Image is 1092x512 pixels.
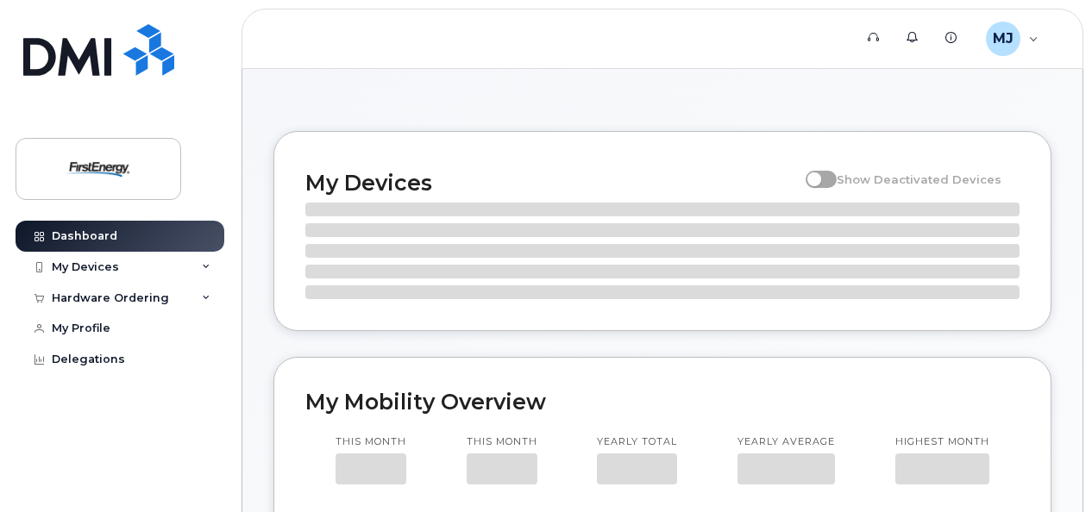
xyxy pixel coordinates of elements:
span: Show Deactivated Devices [837,172,1001,186]
p: Yearly average [737,435,835,449]
input: Show Deactivated Devices [806,163,819,177]
h2: My Mobility Overview [305,389,1020,415]
p: Highest month [895,435,989,449]
p: Yearly total [597,435,677,449]
h2: My Devices [305,170,797,196]
p: This month [467,435,537,449]
p: This month [336,435,406,449]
